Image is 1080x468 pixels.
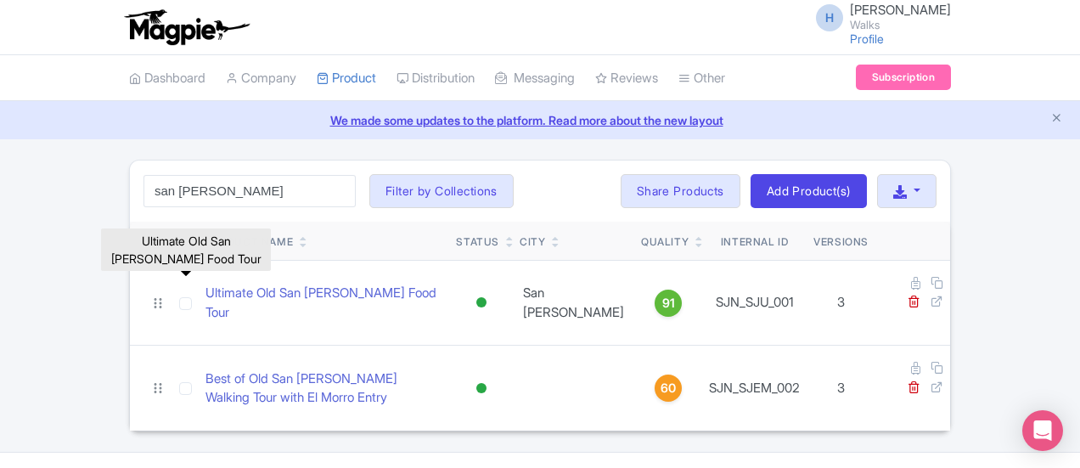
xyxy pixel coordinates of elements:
[702,346,807,431] td: SJN_SJEM_002
[473,290,490,315] div: Active
[1050,110,1063,129] button: Close announcement
[595,55,658,102] a: Reviews
[101,228,271,271] div: Ultimate Old San [PERSON_NAME] Food Tour
[456,234,499,250] div: Status
[473,376,490,401] div: Active
[751,174,867,208] a: Add Product(s)
[856,65,951,90] a: Subscription
[678,55,725,102] a: Other
[121,8,252,46] img: logo-ab69f6fb50320c5b225c76a69d11143b.png
[806,3,951,31] a: H [PERSON_NAME] Walks
[807,222,875,261] th: Versions
[850,20,951,31] small: Walks
[10,111,1070,129] a: We made some updates to the platform. Read more about the new layout
[850,2,951,18] span: [PERSON_NAME]
[520,234,545,250] div: City
[850,31,884,46] a: Profile
[661,379,676,398] span: 60
[226,55,296,102] a: Company
[641,290,695,317] a: 91
[317,55,376,102] a: Product
[837,294,845,310] span: 3
[495,55,575,102] a: Messaging
[641,375,695,402] a: 60
[702,260,807,346] td: SJN_SJU_001
[641,234,689,250] div: Quality
[837,380,845,396] span: 3
[129,55,205,102] a: Dashboard
[143,175,356,207] input: Search product name, city, or interal id
[816,4,843,31] span: H
[702,222,807,261] th: Internal ID
[369,174,514,208] button: Filter by Collections
[662,294,675,313] span: 91
[397,55,475,102] a: Distribution
[621,174,740,208] a: Share Products
[205,284,442,322] a: Ultimate Old San [PERSON_NAME] Food Tour
[513,260,634,346] td: San [PERSON_NAME]
[205,369,442,408] a: Best of Old San [PERSON_NAME] Walking Tour with El Morro Entry
[1022,410,1063,451] div: Open Intercom Messenger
